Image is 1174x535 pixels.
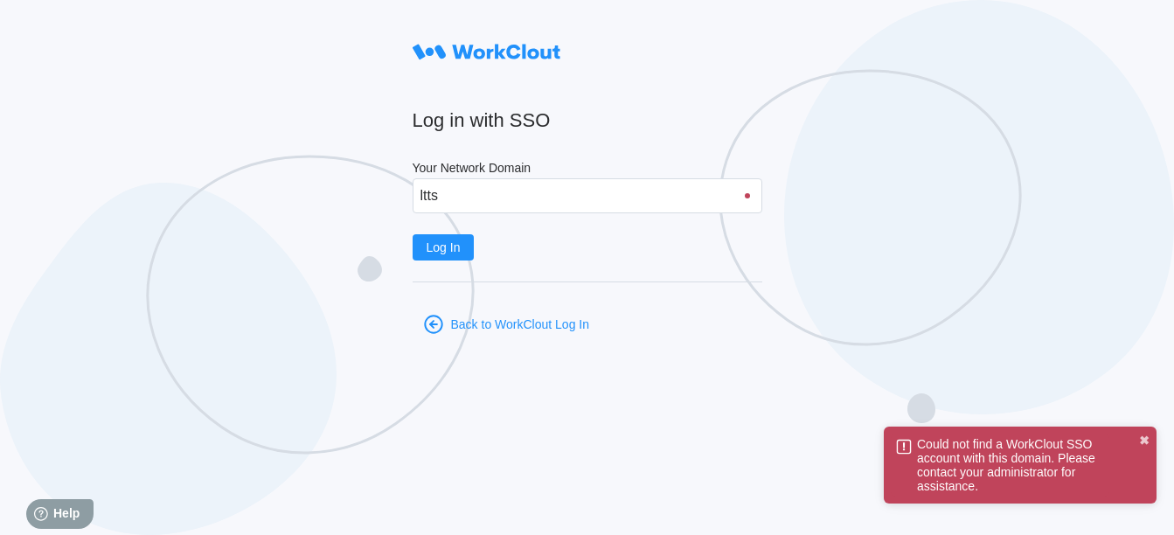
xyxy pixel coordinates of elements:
[413,303,762,345] a: Back to WorkClout Log In
[1139,434,1150,448] button: close
[427,241,461,254] span: Log In
[413,108,762,133] h2: Log in with SSO
[413,234,475,261] button: Log In
[917,437,1102,493] div: Could not find a WorkClout SSO account with this domain. Please contact your administrator for as...
[413,161,762,178] label: Your Network Domain
[451,317,589,331] div: Back to WorkClout Log In
[413,178,762,213] input: www.yourcompany.com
